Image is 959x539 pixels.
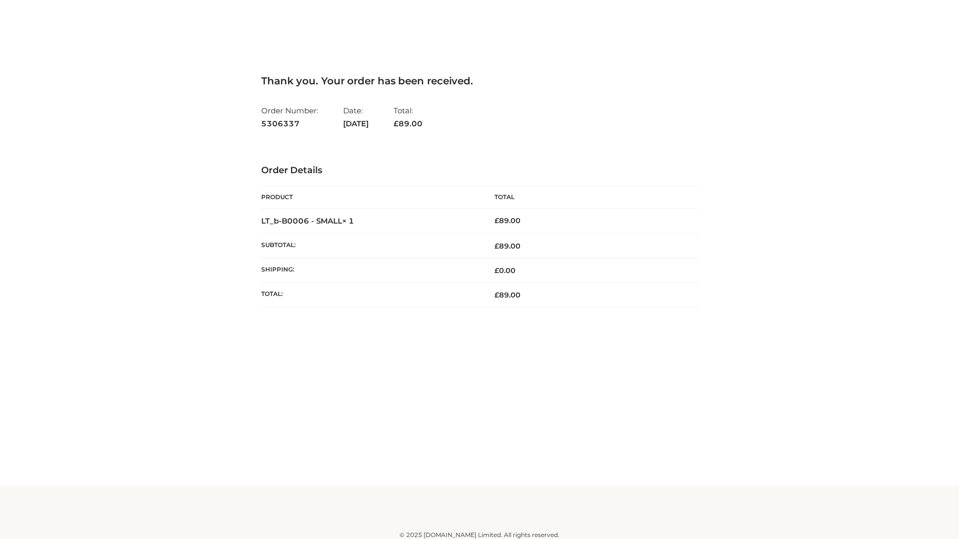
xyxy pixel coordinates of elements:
[494,242,499,251] span: £
[494,290,520,299] span: 89.00
[261,283,479,307] th: Total:
[394,102,423,132] li: Total:
[261,102,318,132] li: Order Number:
[261,165,698,176] h3: Order Details
[261,234,479,258] th: Subtotal:
[494,216,520,225] bdi: 89.00
[494,266,515,275] bdi: 0.00
[494,290,499,299] span: £
[261,216,354,226] strong: LT_b-B0006 - SMALL
[261,259,479,283] th: Shipping:
[394,119,399,128] span: £
[261,75,698,87] h3: Thank you. Your order has been received.
[494,216,499,225] span: £
[479,186,698,209] th: Total
[343,102,369,132] li: Date:
[261,117,318,130] strong: 5306337
[261,186,479,209] th: Product
[343,117,369,130] strong: [DATE]
[342,216,354,226] strong: × 1
[494,266,499,275] span: £
[494,242,520,251] span: 89.00
[394,119,423,128] span: 89.00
